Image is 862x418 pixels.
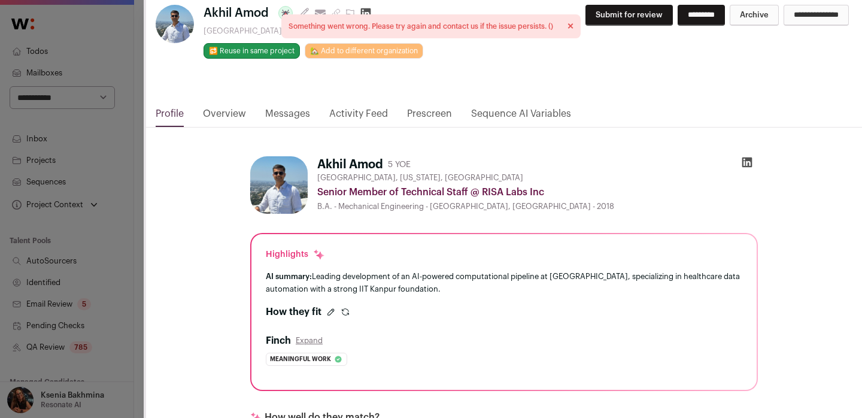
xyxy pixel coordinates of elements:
[388,159,411,171] div: 5 YOE
[156,107,184,127] a: Profile
[270,353,331,365] span: Meaningful work
[471,107,571,127] a: Sequence AI Variables
[266,305,321,319] h2: How they fit
[567,18,573,35] button: ×
[250,156,308,214] img: 8bbdf2c342b9b3e444266d67af0bb7547a6d750c3253e1df34fd78a290d7a2ed.jpg
[203,107,246,127] a: Overview
[407,107,452,127] a: Prescreen
[329,107,388,127] a: Activity Feed
[296,336,323,346] button: Expand
[266,270,742,295] div: Leading development of an AI-powered computational pipeline at [GEOGRAPHIC_DATA], specializing in...
[317,173,523,183] span: [GEOGRAPHIC_DATA], [US_STATE], [GEOGRAPHIC_DATA]
[317,185,758,199] div: Senior Member of Technical Staff @ RISA Labs Inc
[585,5,673,26] button: Submit for review
[266,272,312,280] span: AI summary:
[281,14,581,38] div: Something went wrong. Please try again and contact us if the issue persists. ()
[156,5,194,43] img: 8bbdf2c342b9b3e444266d67af0bb7547a6d750c3253e1df34fd78a290d7a2ed.jpg
[204,5,269,22] span: Akhil Amod
[317,156,383,173] h1: Akhil Amod
[730,5,779,26] button: Archive
[204,43,300,59] button: 🔂 Reuse in same project
[317,202,758,211] div: B.A. - Mechanical Engineering - [GEOGRAPHIC_DATA], [GEOGRAPHIC_DATA] - 2018
[266,334,291,348] h2: Finch
[265,107,310,127] a: Messages
[305,43,423,59] a: 🏡 Add to different organization
[266,249,325,261] div: Highlights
